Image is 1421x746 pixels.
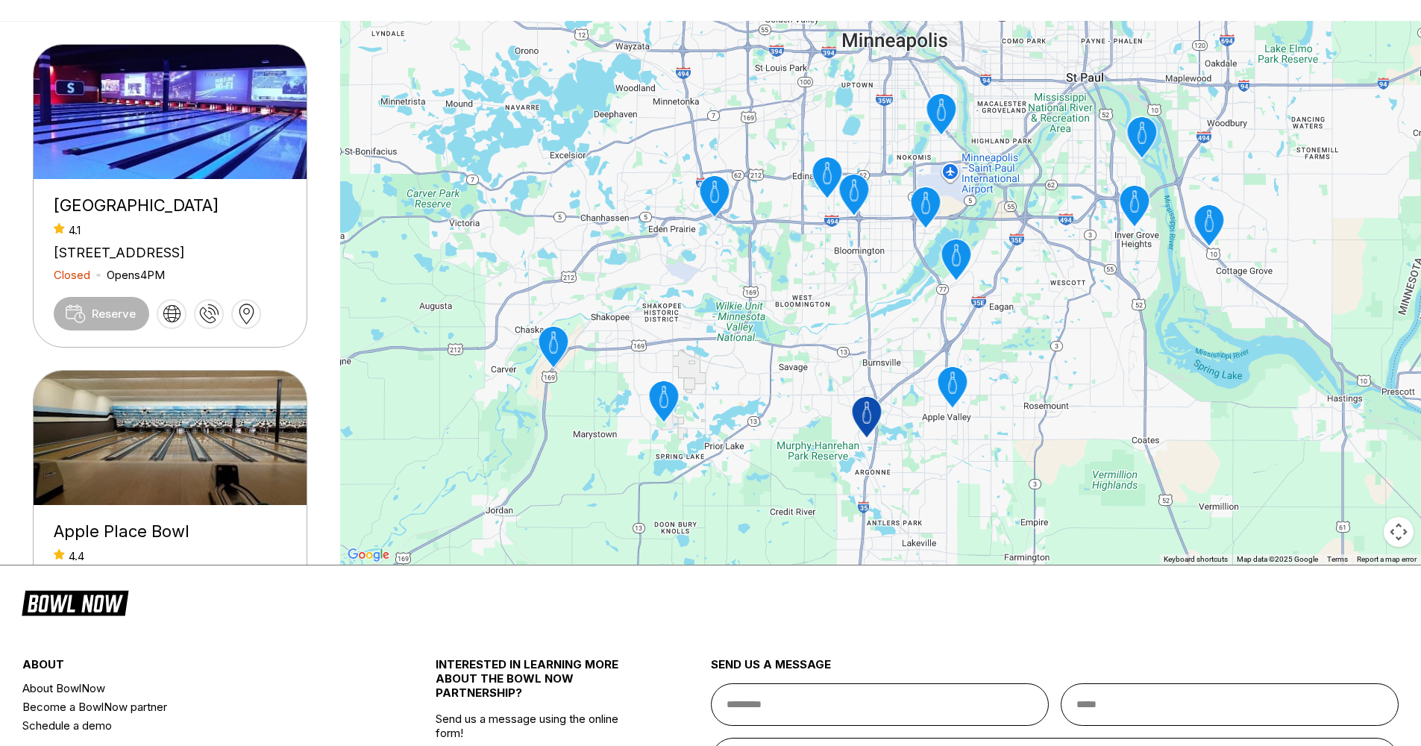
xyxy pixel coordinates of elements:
gmp-advanced-marker: Concord Lanes [1117,113,1167,165]
img: Bowlero Lakeville [34,45,308,179]
gmp-advanced-marker: TC Pride Bowlers [828,170,878,222]
div: Closed [54,268,90,282]
button: Map camera controls [1384,517,1414,547]
gmp-advanced-marker: Shakopee Bowl [528,322,578,374]
div: [GEOGRAPHIC_DATA] [54,195,286,216]
gmp-advanced-marker: Cedarvale Lanes and Fitz's Bar & Grill [931,235,981,287]
a: Open this area in Google Maps (opens a new window) [344,545,393,565]
div: Apple Place Bowl [54,521,286,542]
gmp-advanced-marker: Apple Place Bowl [927,363,977,415]
div: INTERESTED IN LEARNING MORE ABOUT THE BOWL NOW PARTNERSHIP? [436,657,642,712]
div: 4.4 [54,549,286,563]
img: Google [344,545,393,565]
gmp-advanced-marker: WhirlyBall Twin Cities [900,183,950,235]
div: 4.1 [54,223,286,237]
gmp-advanced-marker: Hump Day Bowlers [1116,113,1166,165]
gmp-advanced-marker: Pinstripes [802,153,852,205]
gmp-advanced-marker: Town Hall Lanes [916,90,966,142]
img: Apple Place Bowl [34,371,308,505]
div: [STREET_ADDRESS] [54,245,286,260]
span: Map data ©2025 Google [1237,555,1318,563]
gmp-advanced-marker: AMF Southtown Lanes [829,170,879,222]
gmp-advanced-marker: Dakotah Bowling Lanes [639,377,688,429]
a: Report a map error [1357,555,1417,563]
a: About BowlNow [22,679,366,698]
gmp-advanced-marker: Drkula's 32 Bowl [1109,181,1159,233]
gmp-advanced-marker: Bowlero Eden Prairie [689,172,739,224]
div: Opens 4PM [107,268,165,282]
div: about [22,657,366,679]
a: Schedule a demo [22,716,366,735]
button: Keyboard shortcuts [1164,554,1228,565]
gmp-advanced-marker: Park Grove Bowl [1184,201,1234,253]
div: send us a message [711,657,1399,683]
a: Become a BowlNow partner [22,698,366,716]
gmp-advanced-marker: Bowlero Lakeville [841,392,891,445]
a: Terms [1327,555,1348,563]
